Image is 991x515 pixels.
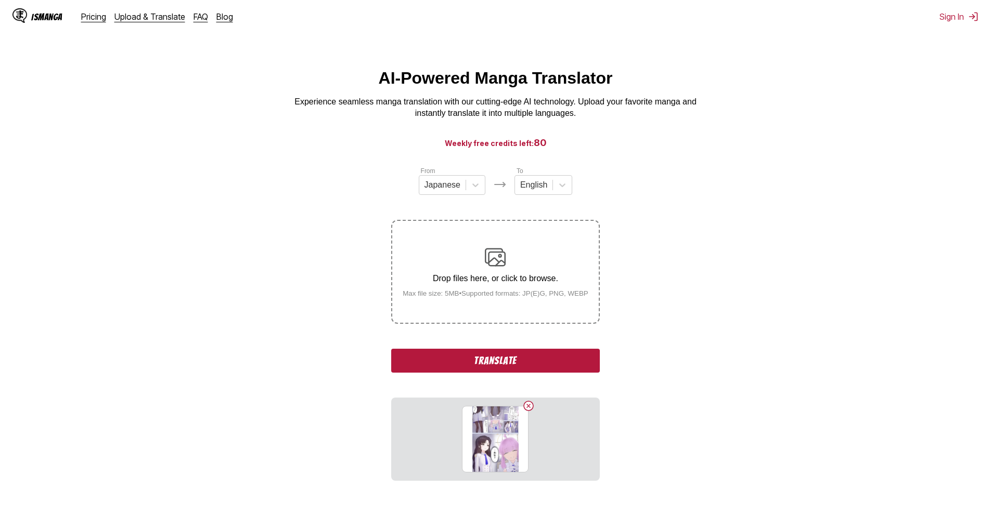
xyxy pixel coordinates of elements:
[391,349,599,373] button: Translate
[394,289,597,297] small: Max file size: 5MB • Supported formats: JP(E)G, PNG, WEBP
[31,12,62,22] div: IsManga
[12,8,81,25] a: IsManga LogoIsManga
[25,136,966,149] h3: Weekly free credits left:
[534,137,547,148] span: 80
[216,11,233,22] a: Blog
[522,400,535,412] button: Delete image
[968,11,979,22] img: Sign out
[494,178,506,191] img: Languages icon
[81,11,106,22] a: Pricing
[194,11,208,22] a: FAQ
[12,8,27,23] img: IsManga Logo
[288,96,704,120] p: Experience seamless manga translation with our cutting-edge AI technology. Upload your favorite m...
[394,274,597,283] p: Drop files here, or click to browse.
[379,69,613,88] h1: AI-Powered Manga Translator
[517,167,523,175] label: To
[421,167,435,175] label: From
[114,11,185,22] a: Upload & Translate
[939,11,979,22] button: Sign In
